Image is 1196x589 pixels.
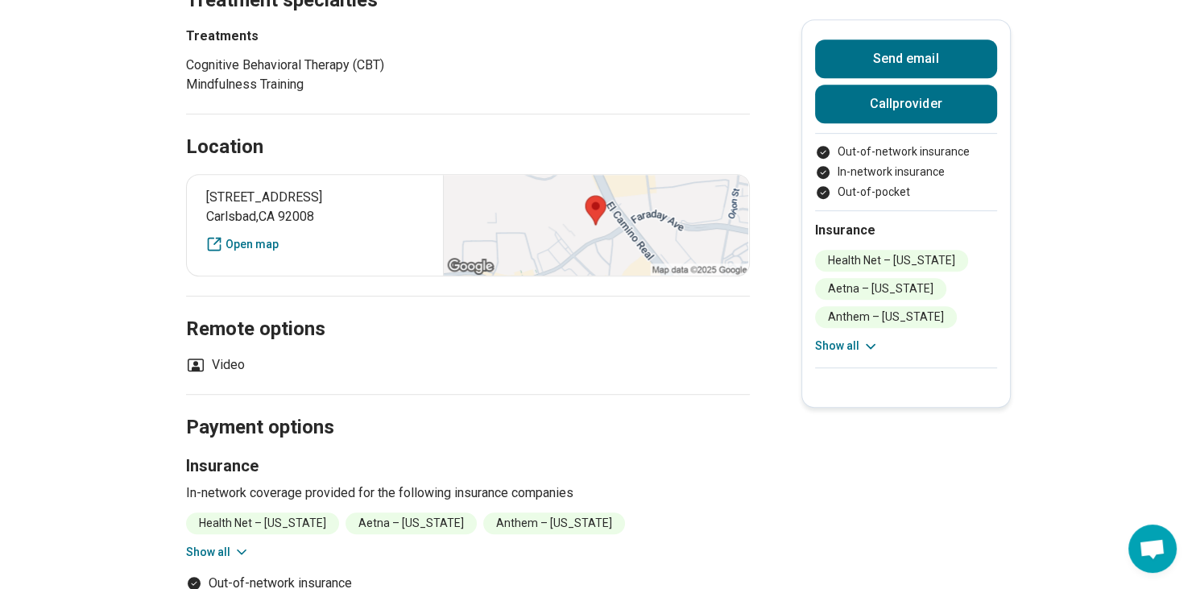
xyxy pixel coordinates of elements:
span: Carlsbad , CA 92008 [206,207,424,226]
li: Out-of-pocket [815,184,997,201]
h2: Location [186,134,263,161]
h2: Payment options [186,375,750,442]
li: Health Net – [US_STATE] [186,512,339,534]
li: Anthem – [US_STATE] [815,306,957,328]
a: Open map [206,236,424,253]
p: In-network coverage provided for the following insurance companies [186,483,750,503]
li: Aetna – [US_STATE] [815,278,946,300]
button: Show all [815,338,879,355]
span: [STREET_ADDRESS] [206,188,424,207]
button: Show all [186,544,250,561]
li: Out-of-network insurance [815,143,997,160]
button: Callprovider [815,85,997,123]
li: Health Net – [US_STATE] [815,250,968,272]
ul: Payment options [815,143,997,201]
button: Send email [815,39,997,78]
li: Cognitive Behavioral Therapy (CBT) [186,56,412,75]
li: Aetna – [US_STATE] [346,512,477,534]
li: Mindfulness Training [186,75,412,94]
li: Anthem – [US_STATE] [483,512,625,534]
h2: Insurance [815,221,997,240]
h3: Treatments [186,27,412,46]
h2: Remote options [186,277,750,343]
li: In-network insurance [815,164,997,180]
div: Open chat [1128,525,1177,573]
li: Video [186,355,245,375]
h3: Insurance [186,454,750,477]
